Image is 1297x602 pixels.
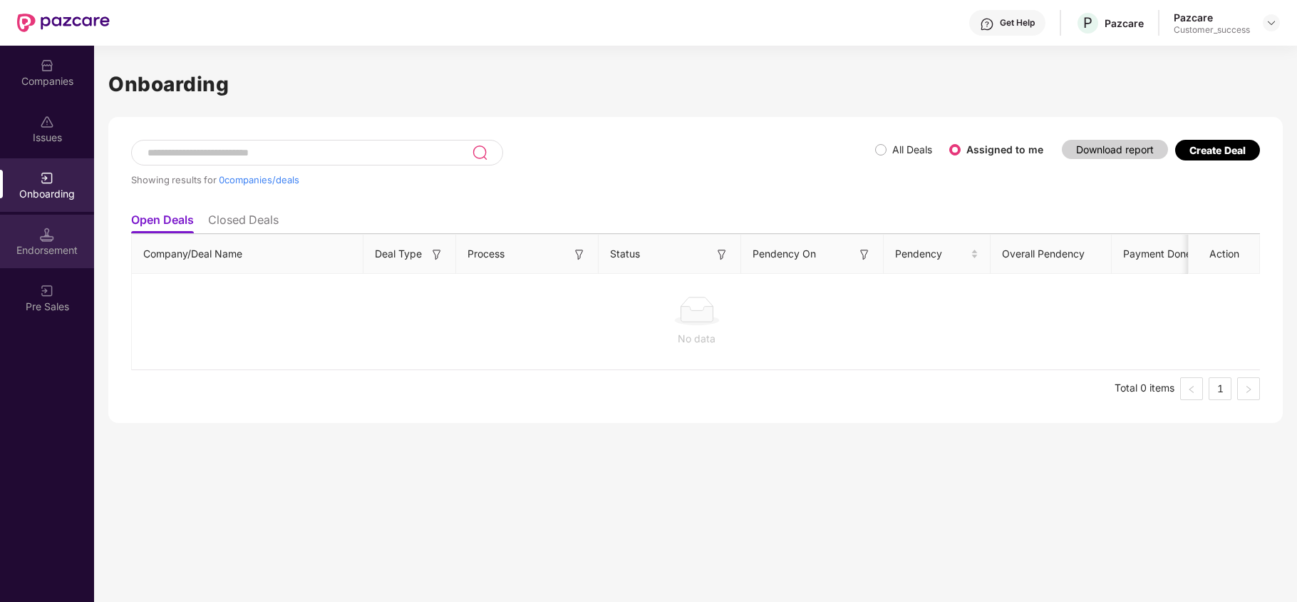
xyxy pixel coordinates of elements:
span: Pendency On [753,246,816,262]
li: 1 [1209,377,1231,400]
li: Closed Deals [208,213,279,233]
img: svg+xml;base64,PHN2ZyB3aWR0aD0iMjAiIGhlaWdodD0iMjAiIHZpZXdCb3g9IjAgMCAyMCAyMCIgZmlsbD0ibm9uZSIgeG... [40,284,54,298]
span: 0 companies/deals [219,174,299,185]
img: svg+xml;base64,PHN2ZyB3aWR0aD0iMjAiIGhlaWdodD0iMjAiIHZpZXdCb3g9IjAgMCAyMCAyMCIgZmlsbD0ibm9uZSIgeG... [40,171,54,185]
li: Total 0 items [1115,377,1174,400]
th: Action [1189,235,1260,274]
th: Payment Done [1112,235,1219,274]
div: Get Help [1000,17,1035,29]
th: Company/Deal Name [132,235,363,274]
th: Pendency [884,235,991,274]
span: Pendency [895,246,968,262]
span: Deal Type [375,246,422,262]
th: Overall Pendency [991,235,1112,274]
li: Next Page [1237,377,1260,400]
img: svg+xml;base64,PHN2ZyBpZD0iSXNzdWVzX2Rpc2FibGVkIiB4bWxucz0iaHR0cDovL3d3dy53My5vcmcvMjAwMC9zdmciIH... [40,115,54,129]
li: Open Deals [131,213,194,233]
div: Customer_success [1174,24,1250,36]
span: right [1244,385,1253,394]
span: Process [467,246,505,262]
li: Previous Page [1180,377,1203,400]
div: Pazcare [1105,16,1144,30]
button: Download report [1062,140,1168,159]
img: svg+xml;base64,PHN2ZyB3aWR0aD0iMTYiIGhlaWdodD0iMTYiIHZpZXdCb3g9IjAgMCAxNiAxNiIgZmlsbD0ibm9uZSIgeG... [857,248,872,262]
div: Showing results for [131,174,875,185]
span: left [1187,385,1196,394]
img: svg+xml;base64,PHN2ZyBpZD0iRHJvcGRvd24tMzJ4MzIiIHhtbG5zPSJodHRwOi8vd3d3LnczLm9yZy8yMDAwL3N2ZyIgd2... [1266,17,1277,29]
img: svg+xml;base64,PHN2ZyB3aWR0aD0iMTYiIGhlaWdodD0iMTYiIHZpZXdCb3g9IjAgMCAxNiAxNiIgZmlsbD0ibm9uZSIgeG... [572,248,587,262]
img: New Pazcare Logo [17,14,110,32]
button: right [1237,377,1260,400]
img: svg+xml;base64,PHN2ZyB3aWR0aD0iMjQiIGhlaWdodD0iMjUiIHZpZXdCb3g9IjAgMCAyNCAyNSIgZmlsbD0ibm9uZSIgeG... [472,144,488,161]
label: Assigned to me [966,143,1043,155]
img: svg+xml;base64,PHN2ZyB3aWR0aD0iMTQuNSIgaGVpZ2h0PSIxNC41IiB2aWV3Qm94PSIwIDAgMTYgMTYiIGZpbGw9Im5vbm... [40,228,54,242]
div: Create Deal [1189,144,1246,156]
span: P [1083,14,1092,31]
span: Status [610,246,640,262]
img: svg+xml;base64,PHN2ZyBpZD0iSGVscC0zMngzMiIgeG1sbnM9Imh0dHA6Ly93d3cudzMub3JnLzIwMDAvc3ZnIiB3aWR0aD... [980,17,994,31]
button: left [1180,377,1203,400]
img: svg+xml;base64,PHN2ZyBpZD0iQ29tcGFuaWVzIiB4bWxucz0iaHR0cDovL3d3dy53My5vcmcvMjAwMC9zdmciIHdpZHRoPS... [40,58,54,73]
img: svg+xml;base64,PHN2ZyB3aWR0aD0iMTYiIGhlaWdodD0iMTYiIHZpZXdCb3g9IjAgMCAxNiAxNiIgZmlsbD0ibm9uZSIgeG... [430,248,444,262]
span: Payment Done [1123,246,1196,262]
div: No data [143,331,1250,347]
img: svg+xml;base64,PHN2ZyB3aWR0aD0iMTYiIGhlaWdodD0iMTYiIHZpZXdCb3g9IjAgMCAxNiAxNiIgZmlsbD0ibm9uZSIgeG... [715,248,729,262]
h1: Onboarding [108,68,1283,100]
label: All Deals [892,143,932,155]
div: Pazcare [1174,11,1250,24]
a: 1 [1209,378,1231,399]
